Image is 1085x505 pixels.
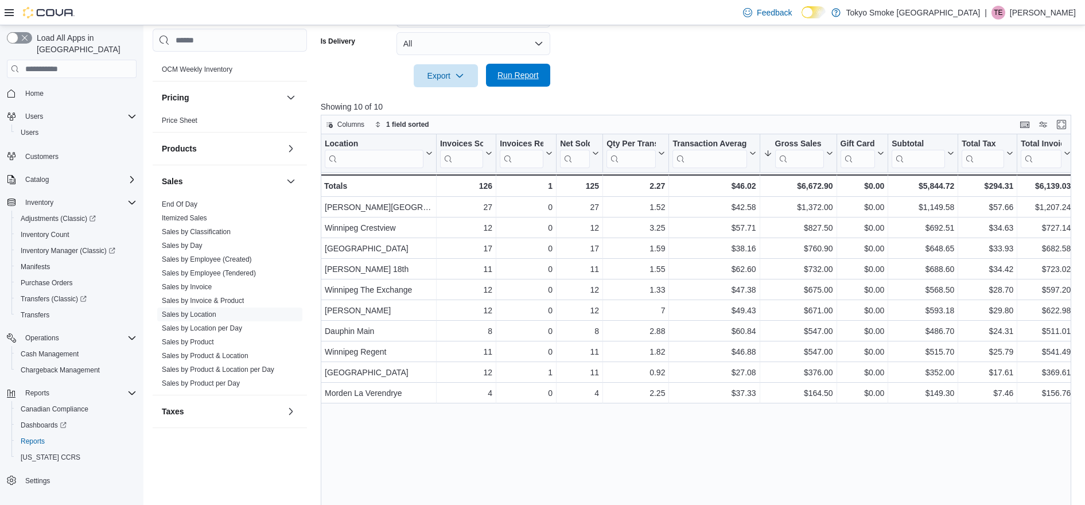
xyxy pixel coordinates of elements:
[2,195,141,211] button: Inventory
[763,366,833,379] div: $376.00
[162,255,252,264] span: Sales by Employee (Created)
[2,330,141,346] button: Operations
[162,143,282,154] button: Products
[802,18,802,19] span: Dark Mode
[500,139,553,168] button: Invoices Ref
[11,211,141,227] a: Adjustments (Classic)
[16,418,71,432] a: Dashboards
[162,297,244,305] a: Sales by Invoice & Product
[2,108,141,125] button: Users
[11,243,141,259] a: Inventory Manager (Classic)
[16,292,137,306] span: Transfers (Classic)
[1021,139,1061,168] div: Total Invoiced
[16,363,104,377] a: Chargeback Management
[962,200,1013,214] div: $57.66
[16,126,137,139] span: Users
[892,179,954,193] div: $5,844.72
[325,139,423,168] div: Location
[162,65,232,74] span: OCM Weekly Inventory
[162,338,214,346] a: Sales by Product
[162,213,207,223] span: Itemized Sales
[560,242,599,255] div: 17
[763,283,833,297] div: $675.00
[962,139,1013,168] button: Total Tax
[16,276,137,290] span: Purchase Orders
[11,291,141,307] a: Transfers (Classic)
[16,363,137,377] span: Chargeback Management
[763,179,833,193] div: $6,672.90
[321,101,1079,112] p: Showing 10 of 10
[162,241,203,250] span: Sales by Day
[840,139,875,150] div: Gift Cards
[840,283,884,297] div: $0.00
[672,283,756,297] div: $47.38
[1021,179,1071,193] div: $6,139.03
[21,214,96,223] span: Adjustments (Classic)
[11,433,141,449] button: Reports
[560,179,599,193] div: 125
[2,172,141,188] button: Catalog
[162,406,282,417] button: Taxes
[500,345,553,359] div: 0
[962,242,1013,255] div: $33.93
[162,176,183,187] h3: Sales
[162,242,203,250] a: Sales by Day
[892,139,945,168] div: Subtotal
[440,139,483,150] div: Invoices Sold
[440,366,492,379] div: 12
[162,227,231,236] span: Sales by Classification
[560,345,599,359] div: 11
[840,139,875,168] div: Gift Card Sales
[440,139,483,168] div: Invoices Sold
[763,221,833,235] div: $827.50
[21,421,67,430] span: Dashboards
[16,347,83,361] a: Cash Management
[892,242,954,255] div: $648.65
[2,147,141,164] button: Customers
[21,405,88,414] span: Canadian Compliance
[321,37,355,46] label: Is Delivery
[672,139,756,168] button: Transaction Average
[672,324,756,338] div: $60.84
[962,324,1013,338] div: $24.31
[21,173,53,187] button: Catalog
[153,114,307,132] div: Pricing
[162,214,207,222] a: Itemized Sales
[337,120,364,129] span: Columns
[560,200,599,214] div: 27
[324,179,433,193] div: Totals
[892,283,954,297] div: $568.50
[606,139,656,150] div: Qty Per Transaction
[16,126,43,139] a: Users
[962,139,1004,150] div: Total Tax
[560,283,599,297] div: 12
[840,304,884,317] div: $0.00
[500,283,553,297] div: 0
[25,89,44,98] span: Home
[1055,118,1068,131] button: Enter fullscreen
[16,434,137,448] span: Reports
[2,472,141,489] button: Settings
[1036,118,1050,131] button: Display options
[672,139,746,150] div: Transaction Average
[606,139,665,168] button: Qty Per Transaction
[840,242,884,255] div: $0.00
[153,197,307,395] div: Sales
[962,262,1013,276] div: $34.42
[162,351,248,360] span: Sales by Product & Location
[763,242,833,255] div: $760.90
[16,402,137,416] span: Canadian Compliance
[414,64,478,87] button: Export
[11,227,141,243] button: Inventory Count
[21,331,64,345] button: Operations
[1021,262,1071,276] div: $723.02
[162,269,256,278] span: Sales by Employee (Tendered)
[1021,221,1071,235] div: $727.14
[606,242,665,255] div: 1.59
[775,139,823,168] div: Gross Sales
[21,386,137,400] span: Reports
[500,304,553,317] div: 0
[16,308,54,322] a: Transfers
[325,324,433,338] div: Dauphin Main
[21,87,48,100] a: Home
